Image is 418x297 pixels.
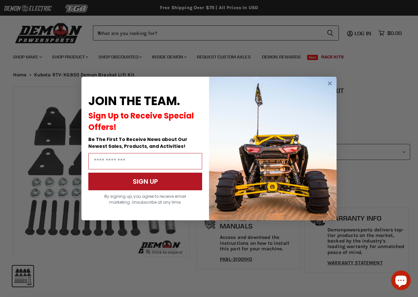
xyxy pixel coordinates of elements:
input: Email Address [88,153,202,169]
button: Close dialog [326,79,334,87]
button: SIGN UP [88,173,202,190]
img: a9095488-b6e7-41ba-879d-588abfab540b.jpeg [209,77,337,220]
span: Sign Up to Receive Special Offers! [88,110,194,133]
inbox-online-store-chat: Shopify online store chat [389,271,413,292]
span: JOIN THE TEAM. [88,93,180,109]
span: By signing up, you agree to receive email marketing. Unsubscribe at any time. [104,194,186,205]
span: Be The First To Receive News about Our Newest Sales, Products, and Activities! [88,136,187,149]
